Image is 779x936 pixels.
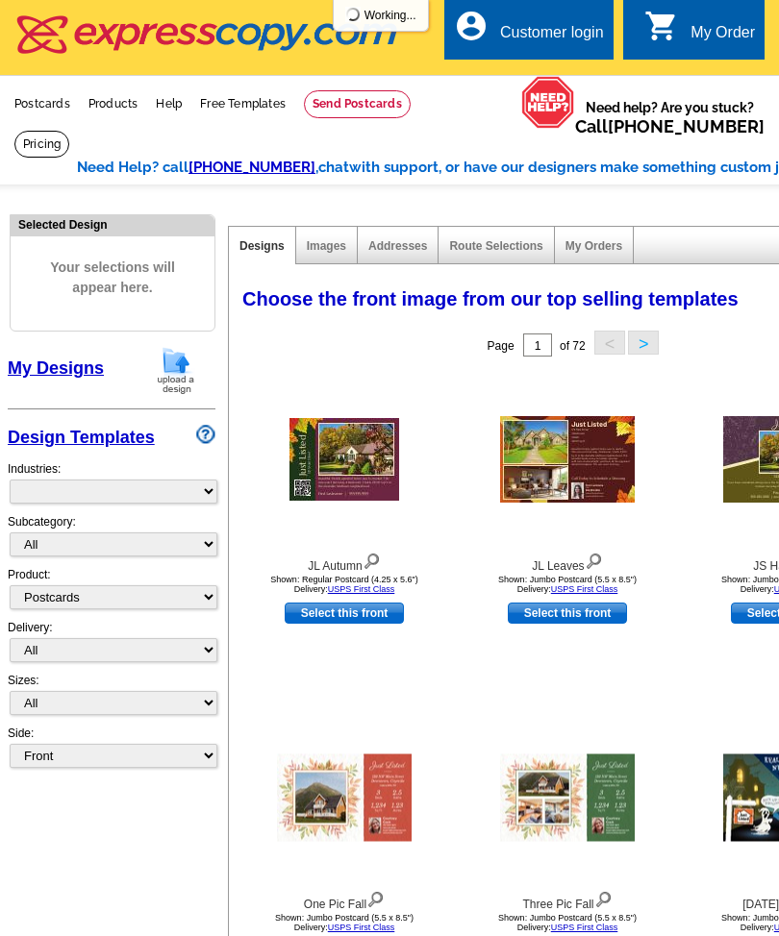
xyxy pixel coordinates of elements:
[575,116,765,136] span: Call
[8,619,215,672] div: Delivery:
[8,513,215,566] div: Subcategory:
[88,97,138,111] a: Products
[565,239,622,253] a: My Orders
[8,428,155,447] a: Design Templates
[594,887,613,908] img: view design details
[8,451,215,513] div: Industries:
[285,603,404,624] a: use this design
[454,21,604,45] a: account_circle Customer login
[366,887,385,908] img: view design details
[8,672,215,725] div: Sizes:
[691,24,755,51] div: My Order
[196,425,215,444] img: design-wizard-help-icon.png
[644,9,679,43] i: shopping_cart
[462,913,673,932] div: Shown: Jumbo Postcard (5.5 x 8.5") Delivery:
[644,21,755,45] a: shopping_cart My Order
[307,239,346,253] a: Images
[488,339,515,353] span: Page
[585,549,603,570] img: view design details
[239,575,450,594] div: Shown: Regular Postcard (4.25 x 5.6") Delivery:
[462,887,673,913] div: Three Pic Fall
[239,549,450,575] div: JL Autumn
[277,754,412,842] img: One Pic Fall
[11,215,214,234] div: Selected Design
[500,754,635,842] img: Three Pic Fall
[188,159,315,176] a: [PHONE_NUMBER]
[8,725,215,770] div: Side:
[328,923,395,932] a: USPS First Class
[500,416,635,503] img: JL Leaves
[462,549,673,575] div: JL Leaves
[200,97,286,111] a: Free Templates
[328,584,395,594] a: USPS First Class
[508,603,627,624] a: use this design
[551,584,618,594] a: USPS First Class
[454,9,489,43] i: account_circle
[608,116,765,136] a: [PHONE_NUMBER]
[575,98,765,136] span: Need help? Are you stuck?
[289,418,399,501] img: JL Autumn
[363,549,381,570] img: view design details
[156,97,182,111] a: Help
[500,24,604,51] div: Customer login
[239,239,285,253] a: Designs
[594,331,625,355] button: <
[239,913,450,932] div: Shown: Jumbo Postcard (5.5 x 8.5") Delivery:
[242,288,739,309] span: Choose the front image from our top selling templates
[521,76,575,129] img: help
[368,239,427,253] a: Addresses
[462,575,673,594] div: Shown: Jumbo Postcard (5.5 x 8.5") Delivery:
[345,7,361,22] img: loading...
[560,339,586,353] span: of 72
[14,97,70,111] a: Postcards
[151,346,201,395] img: upload-design
[628,331,659,355] button: >
[239,887,450,913] div: One Pic Fall
[8,358,104,378] a: My Designs
[449,239,542,253] a: Route Selections
[25,238,200,317] span: Your selections will appear here.
[8,566,215,619] div: Product:
[551,923,618,932] a: USPS First Class
[318,159,349,176] span: chat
